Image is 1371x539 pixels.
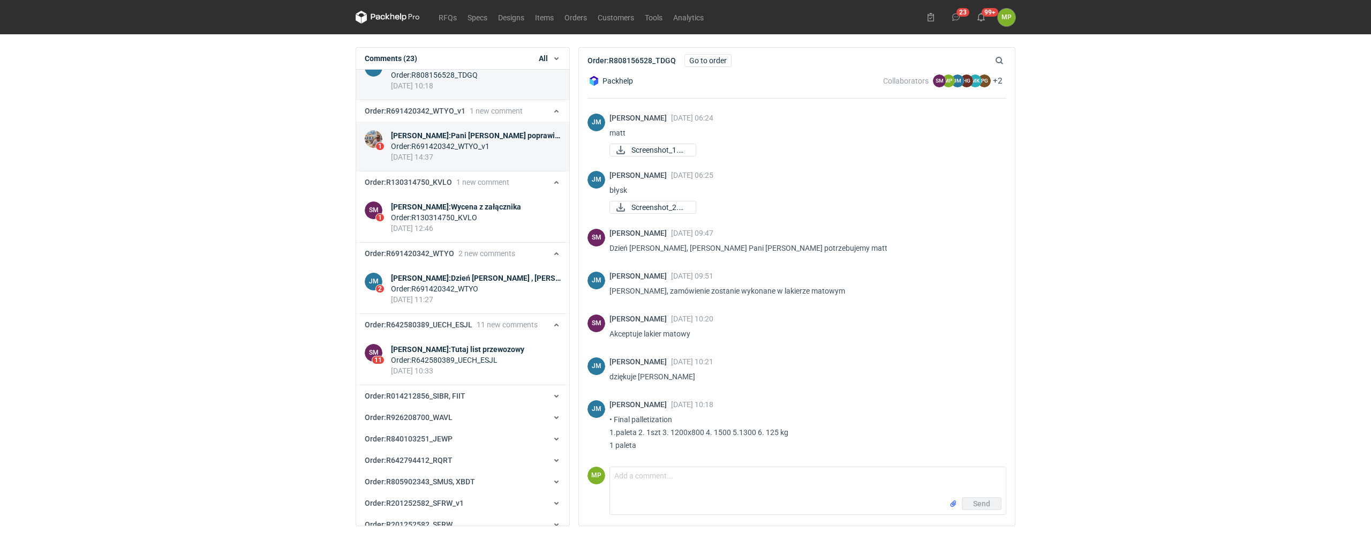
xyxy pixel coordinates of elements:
figcaption: SM [365,344,382,362]
p: [PERSON_NAME], zamówienie zostanie wykonane w lakierze matowym [609,285,998,297]
figcaption: MP [587,467,605,484]
a: Screenshot_1.png [609,144,696,156]
span: [PERSON_NAME] [609,315,671,323]
p: błysk [609,184,998,197]
span: [PERSON_NAME] [609,114,671,122]
button: Order:R201252582_SFRW_v1 [356,492,569,514]
span: Order : R201252582_SFRW_v1 [365,499,464,507]
a: Analytics [668,11,709,24]
div: [PERSON_NAME] : Pani [PERSON_NAME] poprawiony plik, bez ukrytych elementów grafiki [391,130,561,141]
p: Dzień [PERSON_NAME], [PERSON_NAME] Pani [PERSON_NAME] potrzebujemy matt [609,242,998,254]
span: [DATE] 10:18 [671,400,713,409]
figcaption: SM [365,201,382,219]
span: [PERSON_NAME] [609,229,671,237]
figcaption: JM [365,273,382,290]
a: Screenshot_2.png [609,201,696,214]
span: 11 new comments [477,320,538,329]
span: [PERSON_NAME] [609,171,671,179]
button: Order:R840103251_JEWP [356,428,569,450]
figcaption: JM [587,114,605,131]
button: 23 [947,9,965,26]
img: Michał Palasek [365,130,382,148]
figcaption: SM [587,315,605,332]
span: [DATE] 06:25 [671,171,713,179]
div: Joanna Myślak [587,400,605,418]
button: Order:R014212856_SIBR, FIIT [356,385,569,407]
div: Order : R130314750_KVLO [391,212,521,223]
button: Order:R926208700_WAVL [356,407,569,428]
a: SM11[PERSON_NAME]:Tutaj list przewozowyOrder:R642580389_UECH_ESJL[DATE] 10:33 [356,335,569,385]
button: Order:R642580389_UECH_ESJL11 new comments [356,314,569,335]
div: [DATE] 10:33 [391,365,524,376]
span: Order : R926208700_WAVL [365,413,453,422]
span: [DATE] 10:20 [671,315,713,323]
span: Order : R691420342_WTYO_v1 [365,107,465,115]
a: Specs [462,11,493,24]
div: Order : R642580389_UECH_ESJL [391,355,524,365]
button: MP [998,9,1015,26]
button: Send [962,497,1001,510]
a: Michał Palasek1[PERSON_NAME]:Pani [PERSON_NAME] poprawiony plik, bez ukrytych elementów grafikiOr... [356,122,569,171]
div: Order : R691420342_WTYO [391,283,561,294]
span: Order : R840103251_JEWP [365,435,453,443]
figcaption: SM [587,229,605,246]
div: Magdalena Polakowska [587,467,605,484]
button: Order:R805902343_SMUS, XBDT [356,471,569,492]
div: [PERSON_NAME] : Tutaj list przewozowy [391,344,524,355]
span: [PERSON_NAME] [609,357,671,366]
div: Sebastian Markut [587,229,605,246]
span: Order : R642794412_RQRT [365,456,453,465]
svg: Packhelp Pro [356,11,420,24]
button: Order:R201252582_SFRW [356,514,569,535]
span: 1 new comment [456,178,509,186]
span: [DATE] 06:24 [671,114,713,122]
a: Go to order [684,54,732,67]
div: Joanna Myślak [587,171,605,189]
div: Order : R808156528_TDGQ [391,70,561,80]
div: Sebastian Markut [587,315,605,332]
div: [DATE] 11:27 [391,294,561,305]
div: Joanna Myślak [587,114,605,131]
a: JM[PERSON_NAME]:• Final palletization 1.paleta 2. 1szt 3. 1200x800 4. 1500 5.1300 6. 125 kg 1 pal... [356,50,569,100]
span: Screenshot_2.png [631,201,687,213]
span: All [539,53,548,64]
button: 99+ [973,9,990,26]
input: Search [993,54,1027,67]
span: 1 new comment [470,107,523,115]
div: Packhelp [587,74,633,87]
span: Order : R691420342_WTYO [365,249,454,258]
a: RFQs [433,11,462,24]
span: Order : R201252582_SFRW [365,520,453,529]
div: Order : R691420342_WTYO_v1 [391,141,561,152]
button: Order:R130314750_KVLO1 new comment [356,171,569,193]
p: • Final palletization 1.paleta 2. 1szt 3. 1200x800 4. 1500 5.1300 6. 125 kg 1 paleta [609,413,998,452]
span: [PERSON_NAME] [609,272,671,280]
figcaption: JM [587,357,605,375]
figcaption: PG [978,74,991,87]
span: [DATE] 09:47 [671,229,713,237]
span: Order : R642580389_UECH_ESJL [365,320,472,329]
span: Order : R130314750_KVLO [365,178,452,186]
span: [DATE] 10:21 [671,357,713,366]
a: Designs [493,11,530,24]
div: [PERSON_NAME] : Wycena z załącznika [391,201,521,212]
button: Order:R691420342_WTYO_v11 new comment [356,100,569,122]
img: Packhelp [587,74,600,87]
div: [DATE] 12:46 [391,223,521,234]
figcaption: JM [587,272,605,289]
div: [DATE] 14:37 [391,152,561,162]
h1: Comments (23) [365,53,417,64]
p: Akceptuje lakier matowy [609,327,998,340]
figcaption: SM [933,74,946,87]
button: +2 [993,76,1003,86]
figcaption: HG [960,74,973,87]
div: Joanna Myślak [587,357,605,375]
a: Orders [559,11,592,24]
figcaption: JM [587,171,605,189]
button: Order:R642794412_RQRT [356,450,569,471]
